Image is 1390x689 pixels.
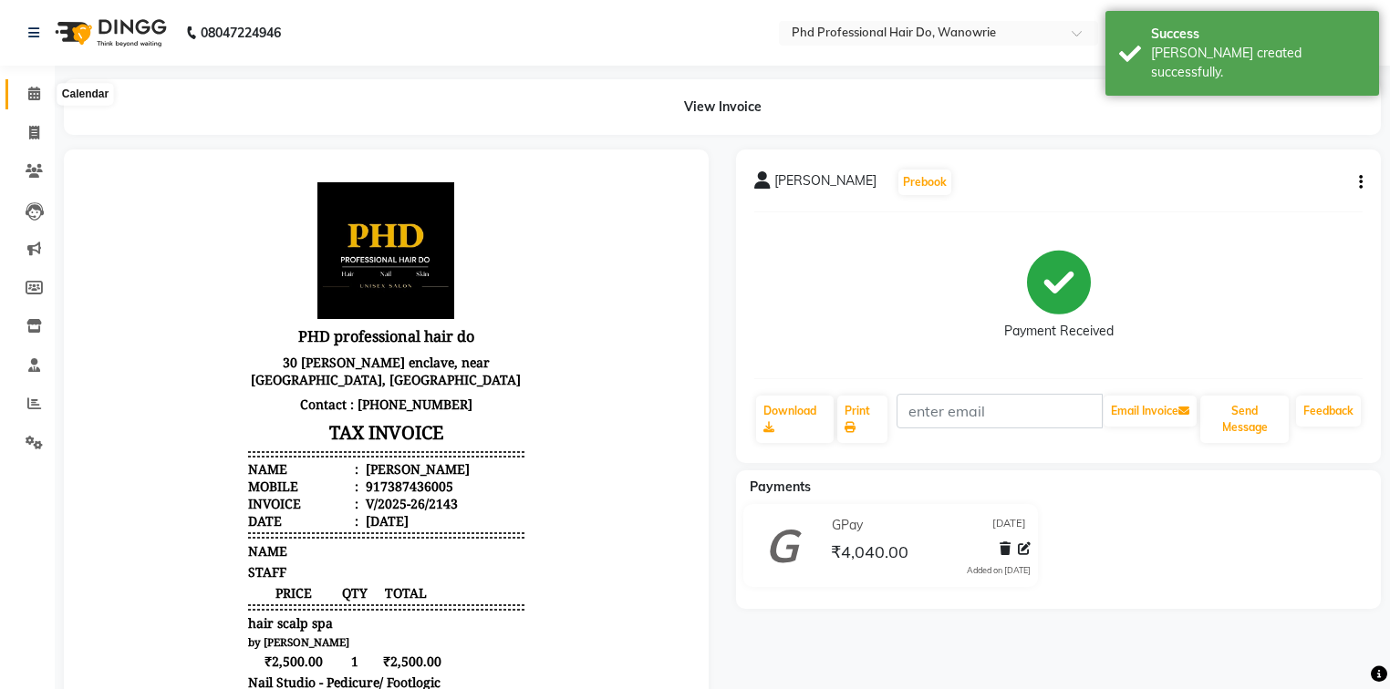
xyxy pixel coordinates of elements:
h3: TAX INVOICE [166,249,441,281]
a: Download [756,396,834,443]
div: Success [1151,25,1365,44]
div: SUBTOTAL [166,629,233,646]
span: Payments [750,478,811,495]
span: ₹40.00 [166,603,257,621]
div: Mobile [166,310,276,327]
span: ₹1,500.00 [166,544,257,561]
span: ₹1,500.00 [287,544,359,561]
div: ₹4,040.00 [370,650,442,667]
small: by [PERSON_NAME] [166,586,267,600]
div: NET [166,650,192,667]
div: ₹4,040.00 [370,629,442,646]
span: hair scalp spa [166,447,251,464]
b: 08047224946 [201,7,281,58]
div: [PERSON_NAME] [280,293,388,310]
button: Send Message [1200,396,1289,443]
span: TOTAL [287,416,359,434]
div: 917387436005 [280,310,371,327]
div: Invoice [166,327,276,344]
div: [DATE] [280,344,327,362]
span: : [273,310,276,327]
span: Nail Studio - Pedicure/ Footlogic [166,506,358,523]
span: [DATE] [992,516,1026,535]
span: GPay [832,516,863,535]
div: Date [166,344,276,362]
span: : [273,327,276,344]
a: Print [837,396,887,443]
span: 1 [257,603,287,621]
p: Contact : [PHONE_NUMBER] [166,224,441,249]
span: NAME [166,375,205,392]
img: logo [47,7,171,58]
div: V/2025-26/2143 [280,327,376,344]
span: [PERSON_NAME] [774,171,877,197]
span: Threading - Upper Lip Threading [166,565,370,582]
span: STAFF [166,396,204,413]
span: 1 [257,544,287,561]
div: Calendar [57,84,113,106]
span: : [273,344,276,362]
div: Name [166,293,276,310]
span: : [273,293,276,310]
span: ₹2,500.00 [166,485,257,502]
span: ₹2,500.00 [287,485,359,502]
button: Prebook [898,170,951,195]
h3: PHD professional hair do [166,155,441,182]
a: Feedback [1296,396,1361,427]
div: GRAND TOTAL [166,671,257,688]
div: Added on [DATE] [967,564,1031,577]
span: ₹4,040.00 [831,541,908,567]
img: file_1721240005860.jpg [235,15,372,151]
input: enter email [897,394,1103,428]
p: 30 [PERSON_NAME] enclave, near [GEOGRAPHIC_DATA], [GEOGRAPHIC_DATA] [166,182,441,224]
span: ₹40.00 [287,603,359,621]
div: View Invoice [64,79,1381,135]
span: QTY [257,416,287,434]
small: by [PERSON_NAME] [166,468,267,481]
button: Email Invoice [1104,396,1197,427]
span: PRICE [166,416,257,434]
div: Bill created successfully. [1151,44,1365,82]
small: by [PERSON_NAME] [166,527,267,540]
div: Payment Received [1004,322,1114,341]
div: ₹4,040.00 [370,671,442,688]
span: 1 [257,485,287,502]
